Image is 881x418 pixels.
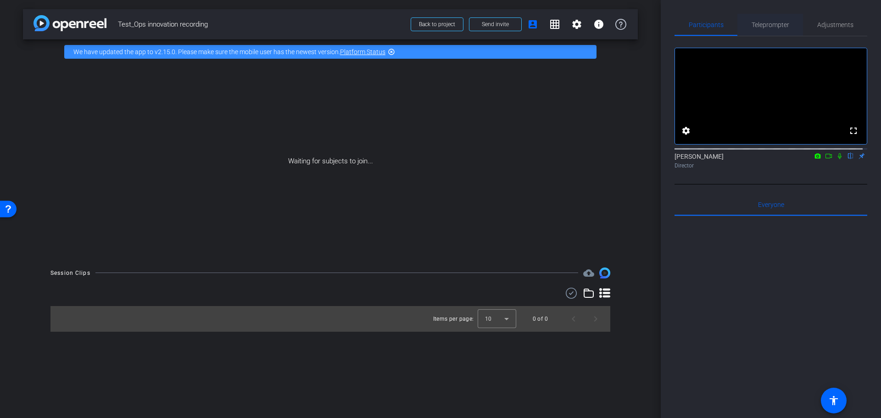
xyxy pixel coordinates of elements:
button: Back to project [411,17,463,31]
div: Items per page: [433,314,474,323]
span: Adjustments [817,22,853,28]
mat-icon: settings [571,19,582,30]
mat-icon: settings [680,125,691,136]
mat-icon: flip [845,151,856,160]
div: Waiting for subjects to join... [23,64,638,258]
span: Teleprompter [752,22,789,28]
div: Session Clips [50,268,90,278]
mat-icon: highlight_off [388,48,395,56]
mat-icon: cloud_upload [583,268,594,279]
div: [PERSON_NAME] [675,152,867,170]
mat-icon: accessibility [828,395,839,406]
div: We have updated the app to v2.15.0. Please make sure the mobile user has the newest version. [64,45,597,59]
span: Test_Ops innovation recording [118,15,405,33]
mat-icon: info [593,19,604,30]
span: Send invite [482,21,509,28]
span: Back to project [419,21,455,28]
button: Send invite [469,17,522,31]
span: Participants [689,22,724,28]
mat-icon: fullscreen [848,125,859,136]
a: Platform Status [340,48,385,56]
button: Previous page [563,308,585,330]
span: Everyone [758,201,784,208]
mat-icon: grid_on [549,19,560,30]
img: Session clips [599,268,610,279]
span: Destinations for your clips [583,268,594,279]
img: app-logo [33,15,106,31]
div: Director [675,162,867,170]
button: Next page [585,308,607,330]
mat-icon: account_box [527,19,538,30]
div: 0 of 0 [533,314,548,323]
